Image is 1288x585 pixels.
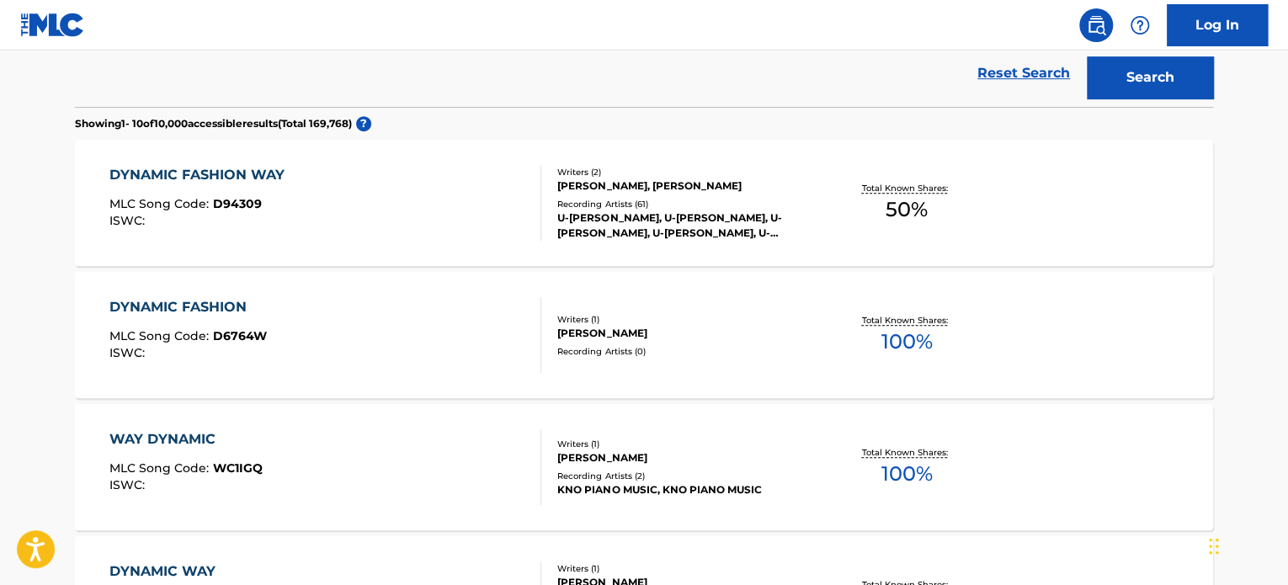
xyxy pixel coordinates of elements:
a: DYNAMIC FASHIONMLC Song Code:D6764WISWC:Writers (1)[PERSON_NAME]Recording Artists (0)Total Known ... [75,272,1213,398]
img: help [1130,15,1150,35]
p: Total Known Shares: [861,314,951,327]
p: Showing 1 - 10 of 10,000 accessible results (Total 169,768 ) [75,116,352,131]
span: ? [356,116,371,131]
img: search [1086,15,1106,35]
div: Writers ( 1 ) [557,313,812,326]
div: WAY DYNAMIC [109,429,263,449]
div: Help [1123,8,1157,42]
span: ISWC : [109,477,149,492]
iframe: Chat Widget [1204,504,1288,585]
div: Writers ( 2 ) [557,166,812,178]
span: D6764W [213,328,267,343]
div: Recording Artists ( 61 ) [557,198,812,210]
div: KNO PIANO MUSIC, KNO PIANO MUSIC [557,482,812,497]
p: Total Known Shares: [861,446,951,459]
span: MLC Song Code : [109,460,213,476]
div: Recording Artists ( 0 ) [557,345,812,358]
span: 50 % [886,194,928,225]
a: Reset Search [969,55,1078,92]
span: MLC Song Code : [109,196,213,211]
div: DYNAMIC FASHION [109,297,267,317]
a: Public Search [1079,8,1113,42]
div: Drag [1209,521,1219,572]
span: ISWC : [109,213,149,228]
span: ISWC : [109,345,149,360]
img: MLC Logo [20,13,85,37]
span: WC1IGQ [213,460,263,476]
span: D94309 [213,196,262,211]
div: DYNAMIC WAY [109,561,257,582]
div: Recording Artists ( 2 ) [557,470,812,482]
div: U-[PERSON_NAME], U-[PERSON_NAME], U-[PERSON_NAME], U-[PERSON_NAME], U-[PERSON_NAME] [557,210,812,241]
a: Log In [1167,4,1268,46]
a: DYNAMIC FASHION WAYMLC Song Code:D94309ISWC:Writers (2)[PERSON_NAME], [PERSON_NAME]Recording Arti... [75,140,1213,266]
div: DYNAMIC FASHION WAY [109,165,293,185]
div: [PERSON_NAME], [PERSON_NAME] [557,178,812,194]
span: 100 % [881,327,932,357]
div: Writers ( 1 ) [557,562,812,575]
p: Total Known Shares: [861,182,951,194]
div: [PERSON_NAME] [557,450,812,465]
div: Writers ( 1 ) [557,438,812,450]
a: WAY DYNAMICMLC Song Code:WC1IGQISWC:Writers (1)[PERSON_NAME]Recording Artists (2)KNO PIANO MUSIC,... [75,404,1213,530]
span: 100 % [881,459,932,489]
button: Search [1087,56,1213,98]
div: [PERSON_NAME] [557,326,812,341]
span: MLC Song Code : [109,328,213,343]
